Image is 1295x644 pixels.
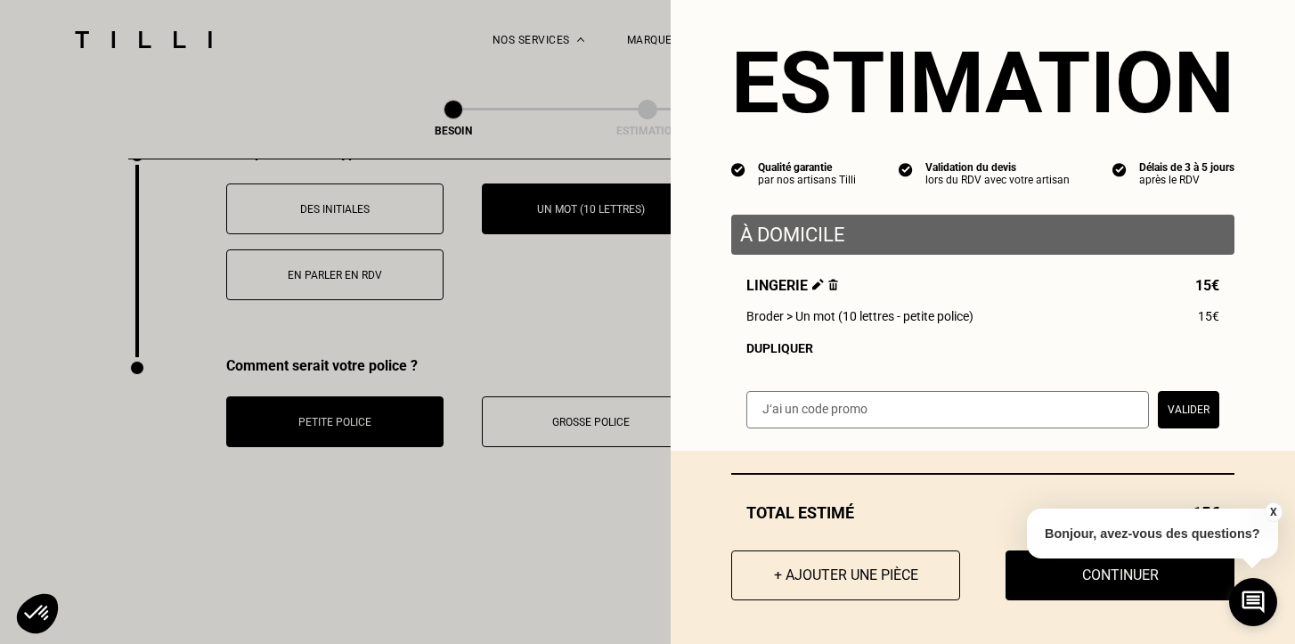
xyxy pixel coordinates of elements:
span: 15€ [1198,309,1219,323]
img: icon list info [899,161,913,177]
div: Dupliquer [746,341,1219,355]
button: + Ajouter une pièce [731,550,960,600]
img: Éditer [812,279,824,290]
span: Broder > Un mot (10 lettres - petite police) [746,309,973,323]
input: J‘ai un code promo [746,391,1149,428]
div: Total estimé [731,503,1234,522]
button: X [1264,502,1282,522]
span: Lingerie [746,277,838,294]
div: Délais de 3 à 5 jours [1139,161,1234,174]
p: À domicile [740,224,1226,246]
div: par nos artisans Tilli [758,174,856,186]
section: Estimation [731,33,1234,133]
div: Validation du devis [925,161,1070,174]
div: Qualité garantie [758,161,856,174]
span: 15€ [1195,277,1219,294]
div: lors du RDV avec votre artisan [925,174,1070,186]
img: icon list info [731,161,745,177]
button: Continuer [1006,550,1234,600]
img: Supprimer [828,279,838,290]
p: Bonjour, avez-vous des questions? [1027,509,1278,558]
img: icon list info [1112,161,1127,177]
button: Valider [1158,391,1219,428]
div: après le RDV [1139,174,1234,186]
